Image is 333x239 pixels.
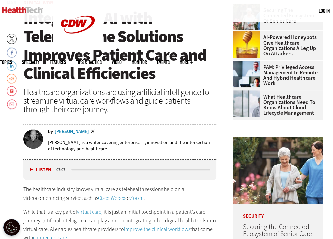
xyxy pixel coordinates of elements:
[23,88,216,114] div: Healthcare organizations are using artificial intelligence to streamline virtual care workflows a...
[55,129,89,134] a: [PERSON_NAME]
[233,90,263,96] a: doctor in front of clouds and reflective building
[91,129,97,135] a: Twitter
[23,129,43,149] img: Brian Horowitz
[48,139,216,152] p: [PERSON_NAME] is a writer covering enterprise IT, innovation and the intersection of technology a...
[55,167,70,173] div: duration
[233,204,323,219] p: Security
[233,35,319,56] a: AI-Powered Honeypots Give Healthcare Organizations a Leg Up on Attackers
[2,7,43,13] img: Home
[23,185,216,202] p: The healthcare industry knows virtual care as telehealth sessions held on a videoconferencing ser...
[233,137,323,204] img: nurse walks with senior woman through a garden
[233,65,319,86] a: PAM: Privileged Access Management in Remote and Hybrid Healthcare Work
[132,60,147,65] a: MonITor
[77,208,101,215] a: virtual care
[180,60,193,65] span: More
[233,61,260,87] img: remote call with care team
[112,60,122,65] a: Video
[124,226,190,233] a: improve the clinical workflows
[30,167,51,172] button: Listen
[130,194,144,202] a: Zoom
[243,222,312,238] a: Securing the Connected Ecosystem of Senior Care
[233,90,260,117] img: doctor in front of clouds and reflective building
[233,61,263,66] a: remote call with care team
[22,60,40,65] span: Specialty
[233,94,319,116] a: What Healthcare Organizations Need To Know About Cloud Lifecycle Management
[53,44,103,51] a: CDW
[50,60,66,65] a: Features
[157,60,170,65] a: Events
[319,8,330,14] a: Log in
[76,60,102,65] a: Tips & Tactics
[48,129,53,134] span: by
[3,219,20,236] button: Open Preferences
[319,7,330,14] div: User menu
[3,219,20,236] div: Cookie Settings
[23,160,216,180] div: media player
[98,194,125,202] a: Cisco Webex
